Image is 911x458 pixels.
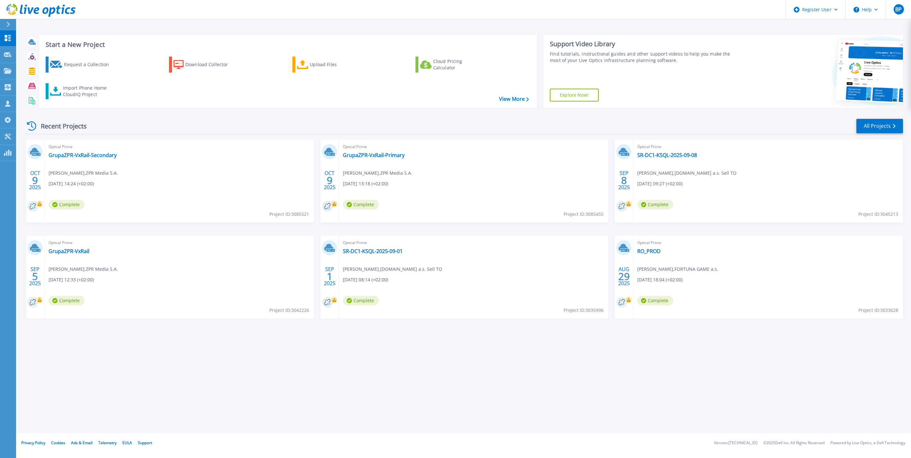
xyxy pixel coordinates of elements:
span: Complete [49,200,85,209]
span: 5 [32,274,38,279]
a: Ads & Email [71,440,93,445]
span: [PERSON_NAME] , [DOMAIN_NAME] a.s. Sell TO [637,170,737,177]
div: Recent Projects [25,118,95,134]
li: Powered by Live Optics, a Dell Technology [830,441,905,445]
span: 9 [327,178,333,183]
span: 29 [618,274,630,279]
span: Optical Prime [343,239,604,246]
a: SR-DC1-KSQL-2025-09-08 [637,152,697,158]
span: Optical Prime [637,239,899,246]
span: Project ID: 3035996 [564,307,603,314]
a: Request a Collection [46,57,117,73]
a: Explore Now! [550,89,599,101]
a: Telemetry [98,440,117,445]
li: Version: [TECHNICAL_ID] [714,441,757,445]
div: Support Video Library [550,40,737,48]
a: Cloud Pricing Calculator [415,57,487,73]
span: [DATE] 09:27 (+02:00) [637,180,683,187]
span: [PERSON_NAME] , FORTUNA GAME a.s. [637,266,718,273]
span: [PERSON_NAME] , ZPR Media S.A. [49,266,118,273]
span: 1 [327,274,333,279]
a: Download Collector [169,57,241,73]
span: Complete [49,296,85,305]
span: Project ID: 3085521 [269,211,309,218]
div: Request a Collection [64,58,115,71]
a: View More [499,96,529,102]
span: [PERSON_NAME] , ZPR Media S.A. [343,170,412,177]
div: Find tutorials, instructional guides and other support videos to help you make the most of your L... [550,51,737,64]
span: Optical Prime [49,143,310,150]
div: SEP 2025 [618,169,630,192]
span: [PERSON_NAME] , ZPR Media S.A. [49,170,118,177]
a: Privacy Policy [21,440,45,445]
span: [DATE] 08:14 (+02:00) [343,276,388,283]
span: [DATE] 18:04 (+02:00) [637,276,683,283]
span: [DATE] 13:18 (+02:00) [343,180,388,187]
a: RO_PROD [637,248,661,254]
a: SR-DC1-KSQL-2025-09-01 [343,248,403,254]
div: Download Collector [185,58,237,71]
span: Complete [637,200,673,209]
a: EULA [122,440,132,445]
span: [DATE] 12:33 (+02:00) [49,276,94,283]
div: OCT 2025 [29,169,41,192]
span: 9 [32,178,38,183]
div: AUG 2025 [618,265,630,288]
span: Project ID: 3045213 [858,211,898,218]
a: All Projects [856,119,903,133]
li: © 2025 Dell Inc. All Rights Reserved [763,441,825,445]
a: Cookies [51,440,65,445]
span: Complete [637,296,673,305]
span: [DATE] 14:24 (+02:00) [49,180,94,187]
span: Optical Prime [343,143,604,150]
span: 8 [621,178,627,183]
div: SEP 2025 [29,265,41,288]
span: Optical Prime [49,239,310,246]
span: Project ID: 3085455 [564,211,603,218]
div: SEP 2025 [324,265,336,288]
div: Upload Files [310,58,361,71]
a: GrupaZPR-VxRail [49,248,89,254]
h3: Start a New Project [46,41,529,48]
span: Complete [343,296,379,305]
a: Upload Files [292,57,364,73]
span: Complete [343,200,379,209]
span: Project ID: 3042226 [269,307,309,314]
span: Project ID: 3033628 [858,307,898,314]
a: GrupaZPR-VxRail-Secondary [49,152,117,158]
div: OCT 2025 [324,169,336,192]
a: GrupaZPR-VxRail-Primary [343,152,405,158]
div: Cloud Pricing Calculator [433,58,485,71]
span: [PERSON_NAME] , [DOMAIN_NAME] a.s. Sell TO [343,266,442,273]
div: Import Phone Home CloudIQ Project [63,85,113,98]
span: Optical Prime [637,143,899,150]
span: BP [895,7,902,12]
a: Support [138,440,152,445]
